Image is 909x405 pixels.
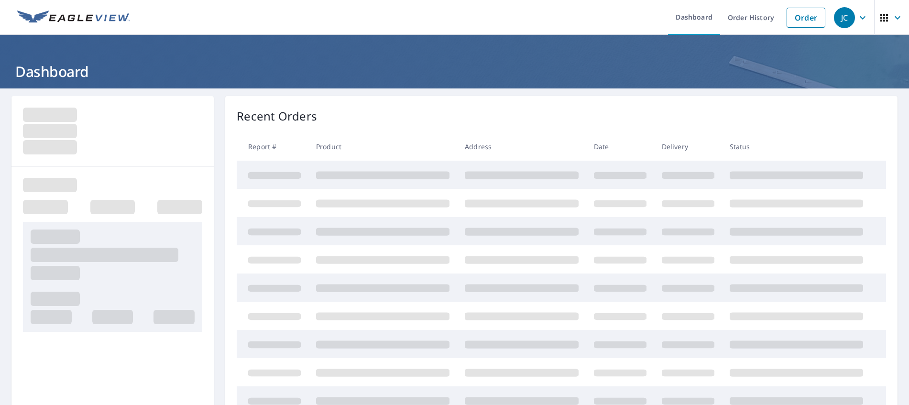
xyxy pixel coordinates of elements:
h1: Dashboard [11,62,898,81]
div: JC [834,7,855,28]
a: Order [787,8,825,28]
p: Recent Orders [237,108,317,125]
th: Address [457,132,586,161]
img: EV Logo [17,11,130,25]
th: Report # [237,132,308,161]
th: Product [308,132,457,161]
th: Delivery [654,132,722,161]
th: Date [586,132,654,161]
th: Status [722,132,871,161]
